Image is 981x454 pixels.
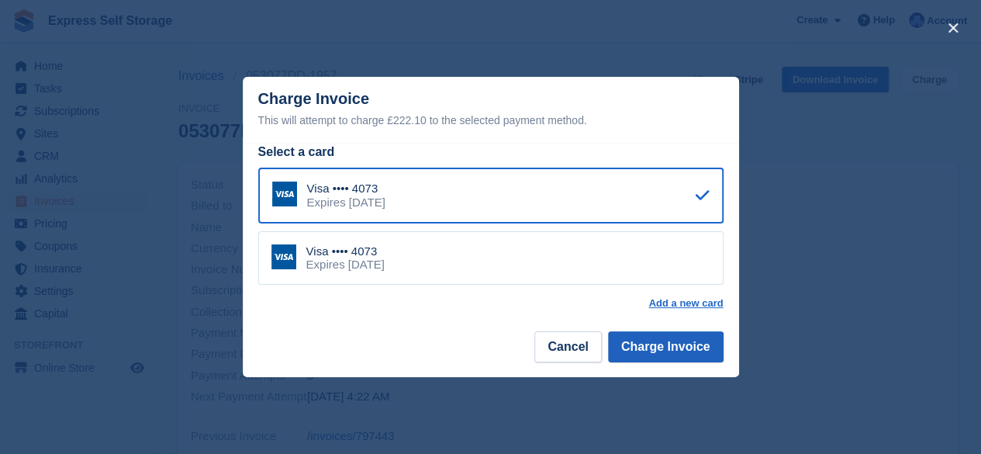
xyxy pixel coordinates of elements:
div: Visa •••• 4073 [307,182,385,196]
div: Charge Invoice [258,90,724,130]
button: Cancel [534,331,601,362]
div: This will attempt to charge £222.10 to the selected payment method. [258,111,724,130]
img: Visa Logo [271,244,296,269]
div: Expires [DATE] [307,196,385,210]
div: Expires [DATE] [306,258,385,272]
div: Select a card [258,143,724,161]
button: Charge Invoice [608,331,724,362]
div: Visa •••• 4073 [306,244,385,258]
img: Visa Logo [272,182,297,206]
a: Add a new card [648,297,723,310]
button: close [941,16,965,40]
